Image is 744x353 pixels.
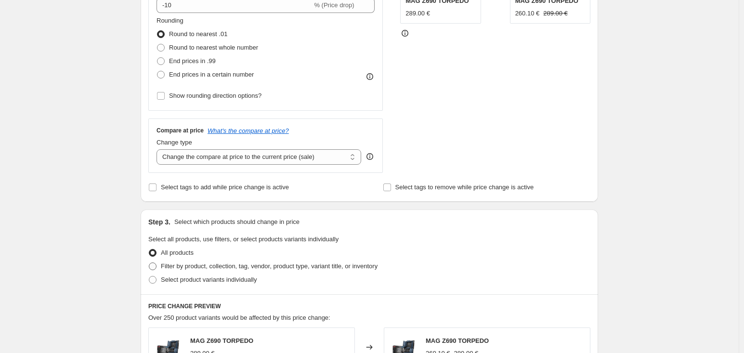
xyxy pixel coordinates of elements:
strike: 289.00 € [543,9,568,18]
span: Filter by product, collection, tag, vendor, product type, variant title, or inventory [161,262,378,270]
span: Change type [157,139,192,146]
span: All products [161,249,194,256]
span: Select all products, use filters, or select products variants individually [148,235,339,243]
div: help [365,152,375,161]
span: Select tags to remove while price change is active [395,183,534,191]
span: MAG Z690 TORPEDO [190,337,253,344]
div: 289.00 € [405,9,430,18]
span: Rounding [157,17,183,24]
span: % (Price drop) [314,1,354,9]
button: What's the compare at price? [208,127,289,134]
div: 260.10 € [515,9,540,18]
span: Over 250 product variants would be affected by this price change: [148,314,330,321]
span: Select tags to add while price change is active [161,183,289,191]
span: Round to nearest whole number [169,44,258,51]
h3: Compare at price [157,127,204,134]
span: End prices in .99 [169,57,216,65]
span: MAG Z690 TORPEDO [426,337,489,344]
span: Show rounding direction options? [169,92,261,99]
p: Select which products should change in price [174,217,300,227]
span: Select product variants individually [161,276,257,283]
h6: PRICE CHANGE PREVIEW [148,302,590,310]
h2: Step 3. [148,217,170,227]
span: End prices in a certain number [169,71,254,78]
span: Round to nearest .01 [169,30,227,38]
